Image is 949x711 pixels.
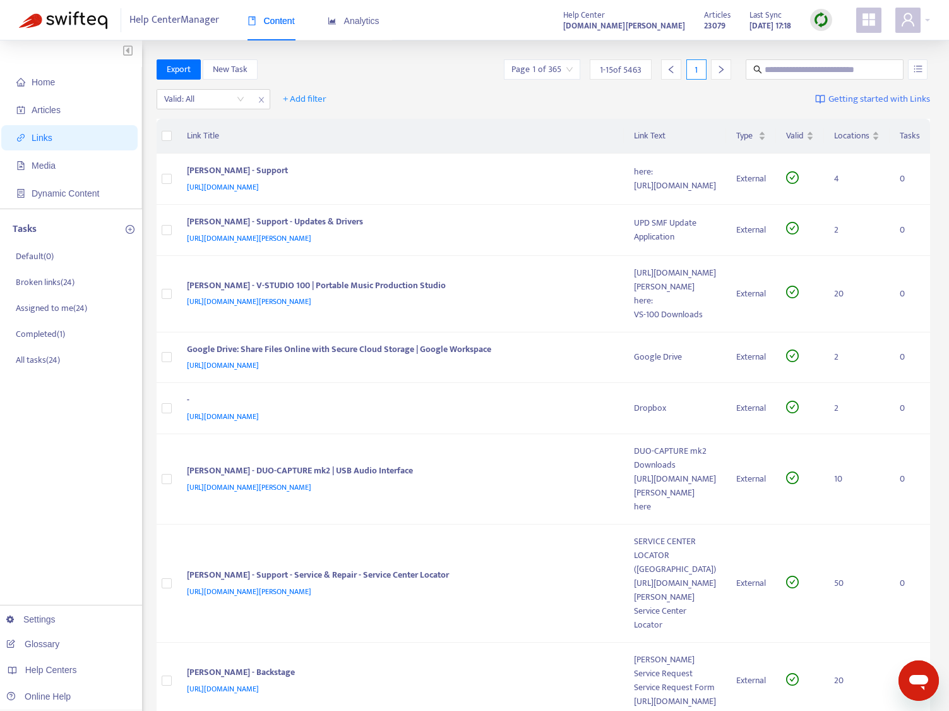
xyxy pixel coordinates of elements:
[815,94,825,104] img: image-link
[634,604,716,632] div: Service Center Locator
[634,535,716,576] div: SERVICE CENTER LOCATOR ([GEOGRAPHIC_DATA])
[187,343,609,359] div: Google Drive: Share Files Online with Secure Cloud Storage | Google Workspace
[16,189,25,198] span: container
[786,471,799,484] span: check-circle
[704,19,725,33] strong: 23079
[16,161,25,170] span: file-image
[726,119,776,154] th: Type
[786,349,799,362] span: check-circle
[736,674,766,688] div: External
[824,205,890,256] td: 2
[634,350,716,364] div: Google Drive
[824,119,890,154] th: Locations
[786,673,799,686] span: check-circle
[6,691,71,702] a: Online Help
[126,225,134,234] span: plus-circle
[16,327,65,341] p: Completed ( 1 )
[563,8,605,22] span: Help Center
[634,681,716,695] div: Service Request Form
[187,464,609,480] div: [PERSON_NAME] - DUO-CAPTURE mk2 | USB Audio Interface
[828,92,930,107] span: Getting started with Links
[786,576,799,588] span: check-circle
[834,129,869,143] span: Locations
[283,92,326,107] span: + Add filter
[890,383,930,434] td: 0
[824,383,890,434] td: 2
[187,665,609,682] div: [PERSON_NAME] - Backstage
[890,256,930,332] td: 0
[634,266,716,294] div: [URL][DOMAIN_NAME][PERSON_NAME]
[813,12,829,28] img: sync.dc5367851b00ba804db3.png
[187,181,259,193] span: [URL][DOMAIN_NAME]
[16,106,25,114] span: account-book
[736,223,766,237] div: External
[16,78,25,87] span: home
[786,286,799,298] span: check-circle
[16,133,25,142] span: link
[736,350,766,364] div: External
[634,216,716,244] div: UPD SMF Update Application
[328,16,379,26] span: Analytics
[187,359,259,372] span: [URL][DOMAIN_NAME]
[187,410,259,423] span: [URL][DOMAIN_NAME]
[634,472,716,500] div: [URL][DOMAIN_NAME][PERSON_NAME]
[328,16,337,25] span: area-chart
[824,256,890,332] td: 20
[32,133,52,143] span: Links
[25,665,77,675] span: Help Centers
[736,172,766,186] div: External
[736,401,766,415] div: External
[736,472,766,486] div: External
[187,683,259,695] span: [URL][DOMAIN_NAME]
[13,222,37,237] p: Tasks
[213,63,248,76] span: New Task
[16,276,75,289] p: Broken links ( 24 )
[890,205,930,256] td: 0
[914,64,922,73] span: unordered-list
[908,59,928,80] button: unordered-list
[634,294,716,308] div: here:
[861,12,876,27] span: appstore
[736,129,756,143] span: Type
[749,19,791,33] strong: [DATE] 17:18
[824,154,890,205] td: 4
[815,89,930,109] a: Getting started with Links
[563,19,685,33] strong: [DOMAIN_NAME][PERSON_NAME]
[890,434,930,525] td: 0
[600,63,642,76] span: 1 - 15 of 5463
[16,301,87,315] p: Assigned to me ( 24 )
[634,444,716,472] div: DUO-CAPTURE mk2 Downloads
[736,287,766,301] div: External
[634,500,716,514] div: here
[717,65,725,74] span: right
[129,8,219,32] span: Help Center Manager
[32,161,56,171] span: Media
[634,695,716,708] div: [URL][DOMAIN_NAME]
[16,353,60,367] p: All tasks ( 24 )
[563,18,685,33] a: [DOMAIN_NAME][PERSON_NAME]
[6,614,56,624] a: Settings
[753,65,762,74] span: search
[6,639,59,649] a: Glossary
[167,63,191,76] span: Export
[32,105,61,115] span: Articles
[634,165,716,179] div: here:
[187,164,609,180] div: [PERSON_NAME] - Support
[634,576,716,604] div: [URL][DOMAIN_NAME][PERSON_NAME]
[749,8,782,22] span: Last Sync
[273,89,336,109] button: + Add filter
[253,92,270,107] span: close
[890,525,930,643] td: 0
[19,11,107,29] img: Swifteq
[824,525,890,643] td: 50
[32,77,55,87] span: Home
[634,401,716,415] div: Dropbox
[187,393,609,410] div: -
[187,279,609,295] div: [PERSON_NAME] - V-STUDIO 100 | Portable Music Production Studio
[32,188,99,198] span: Dynamic Content
[890,332,930,384] td: 0
[248,16,256,25] span: book
[686,59,707,80] div: 1
[187,481,311,494] span: [URL][DOMAIN_NAME][PERSON_NAME]
[786,171,799,184] span: check-circle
